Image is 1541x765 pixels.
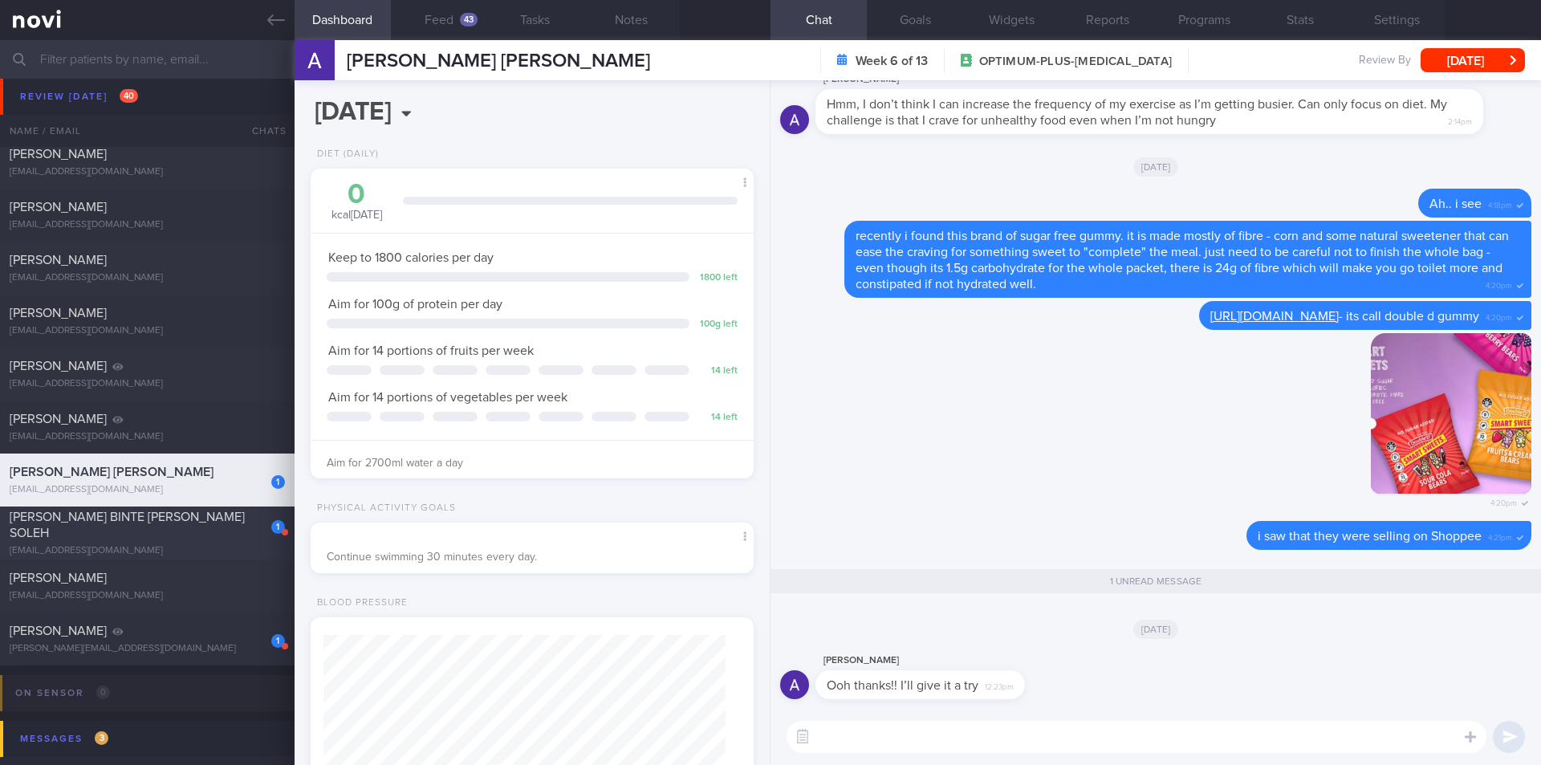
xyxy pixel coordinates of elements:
button: [DATE] [1421,48,1525,72]
span: [DATE] [1133,157,1179,177]
img: Photo by Chad [1371,333,1531,494]
span: Aim for 14 portions of vegetables per week [328,391,567,404]
span: Aim for 14 portions of fruits per week [328,344,534,357]
span: [PERSON_NAME] [10,413,107,425]
span: [PERSON_NAME] [10,360,107,372]
div: [EMAIL_ADDRESS][DOMAIN_NAME] [10,431,285,443]
div: [EMAIL_ADDRESS][DOMAIN_NAME] [10,325,285,337]
span: recently i found this brand of sugar free gummy. it is made mostly of fibre - corn and some natur... [856,230,1509,291]
a: [URL][DOMAIN_NAME] [1210,310,1339,323]
span: 4:20pm [1490,494,1517,509]
span: [DATE] [1133,620,1179,639]
span: Hmm, I don’t think I can increase the frequency of my exercise as I’m getting busier. Can only fo... [827,98,1447,127]
div: Messages [16,728,112,750]
span: [PERSON_NAME] BINTE [PERSON_NAME] SOLEH [10,511,245,539]
div: Blood Pressure [311,597,408,609]
div: 1 [271,634,285,648]
span: Continue swimming 30 minutes every day. [327,551,537,563]
span: Review By [1359,54,1411,68]
div: kcal [DATE] [327,181,387,223]
div: [EMAIL_ADDRESS][DOMAIN_NAME] [10,590,285,602]
div: [EMAIL_ADDRESS][DOMAIN_NAME] [10,484,285,496]
span: [PERSON_NAME] [10,201,107,214]
span: [PERSON_NAME] [10,572,107,584]
div: 100 g left [697,319,738,331]
span: [PERSON_NAME] [10,307,107,319]
span: i saw that they were selling on Shoppee [1258,530,1482,543]
span: [PERSON_NAME] [PERSON_NAME] [347,51,650,71]
span: Ah.. i see [1429,197,1482,210]
span: [PERSON_NAME] [10,625,107,637]
div: [EMAIL_ADDRESS][DOMAIN_NAME] [10,378,285,390]
div: Diet (Daily) [311,149,379,161]
div: [PERSON_NAME][EMAIL_ADDRESS][DOMAIN_NAME] [10,643,285,655]
div: [EMAIL_ADDRESS][DOMAIN_NAME] [10,272,285,284]
div: 0 [327,181,387,209]
span: Aim for 2700ml water a day [327,458,463,469]
div: 43 [460,13,478,26]
div: [EMAIL_ADDRESS][DOMAIN_NAME] [10,219,285,231]
span: [PERSON_NAME] [PERSON_NAME] [10,466,213,478]
div: 1 [271,520,285,534]
div: 1800 left [697,272,738,284]
div: [EMAIL_ADDRESS][DOMAIN_NAME] [10,113,285,125]
div: On sensor [11,682,114,704]
span: Ooh thanks!! I’ll give it a try [827,679,978,692]
span: Aim for 100g of protein per day [328,298,502,311]
span: 4:18pm [1488,196,1512,211]
span: 4:20pm [1486,276,1512,291]
span: [PERSON_NAME] [10,254,107,267]
span: 4:21pm [1488,528,1512,543]
span: [PERSON_NAME] [10,95,107,108]
div: [EMAIL_ADDRESS][DOMAIN_NAME] [10,545,285,557]
div: [EMAIL_ADDRESS][DOMAIN_NAME] [10,166,285,178]
span: 2:14pm [1448,112,1472,128]
span: - its call double d gummy [1210,310,1479,323]
span: 12:23pm [985,678,1014,693]
span: Keep to 1800 calories per day [328,251,494,264]
div: [PERSON_NAME] [815,651,1073,670]
span: 4:20pm [1486,308,1512,323]
div: 1 [271,475,285,489]
span: [PERSON_NAME] [10,148,107,161]
strong: Week 6 of 13 [856,53,928,69]
div: 14 left [697,412,738,424]
span: OPTIMUM-PLUS-[MEDICAL_DATA] [979,54,1172,70]
div: Physical Activity Goals [311,503,456,515]
span: 3 [95,731,108,745]
div: 14 left [697,365,738,377]
span: 0 [96,686,110,699]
